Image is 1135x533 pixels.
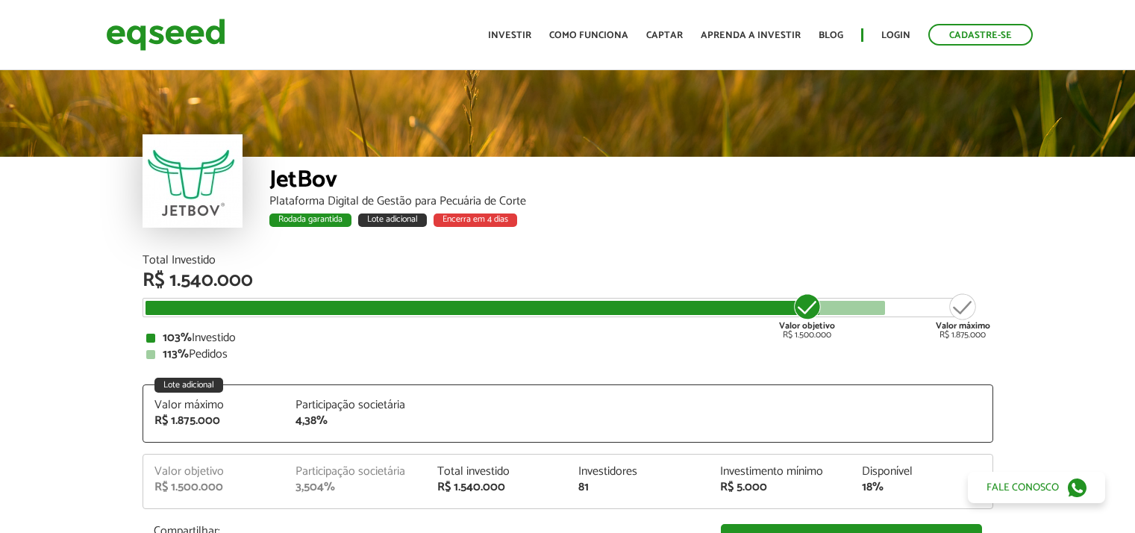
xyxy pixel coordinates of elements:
[968,472,1105,503] a: Fale conosco
[819,31,843,40] a: Blog
[437,466,557,478] div: Total investido
[146,349,989,361] div: Pedidos
[296,415,415,427] div: 4,38%
[701,31,801,40] a: Aprenda a investir
[720,481,839,493] div: R$ 5.000
[163,328,192,348] strong: 103%
[936,292,990,340] div: R$ 1.875.000
[154,378,223,393] div: Lote adicional
[779,319,835,333] strong: Valor objetivo
[434,213,517,227] div: Encerra em 4 dias
[146,332,989,344] div: Investido
[928,24,1033,46] a: Cadastre-se
[862,466,981,478] div: Disponível
[549,31,628,40] a: Como funciona
[106,15,225,54] img: EqSeed
[269,168,993,196] div: JetBov
[154,466,274,478] div: Valor objetivo
[578,481,698,493] div: 81
[779,292,835,340] div: R$ 1.500.000
[296,481,415,493] div: 3,504%
[269,213,351,227] div: Rodada garantida
[437,481,557,493] div: R$ 1.540.000
[296,466,415,478] div: Participação societária
[358,213,427,227] div: Lote adicional
[154,481,274,493] div: R$ 1.500.000
[143,271,993,290] div: R$ 1.540.000
[154,399,274,411] div: Valor máximo
[936,319,990,333] strong: Valor máximo
[881,31,910,40] a: Login
[269,196,993,208] div: Plataforma Digital de Gestão para Pecuária de Corte
[646,31,683,40] a: Captar
[720,466,839,478] div: Investimento mínimo
[296,399,415,411] div: Participação societária
[163,344,189,364] strong: 113%
[154,415,274,427] div: R$ 1.875.000
[143,255,993,266] div: Total Investido
[488,31,531,40] a: Investir
[578,466,698,478] div: Investidores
